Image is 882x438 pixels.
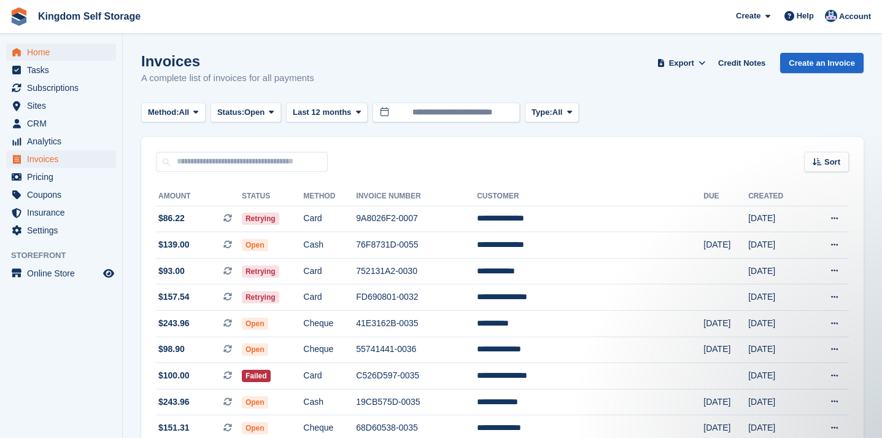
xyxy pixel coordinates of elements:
span: $93.00 [158,265,185,278]
span: $98.90 [158,343,185,356]
span: Tasks [27,61,101,79]
button: Export [654,53,708,73]
span: All [179,106,190,119]
td: 19CB575D-0035 [356,389,477,415]
td: Cash [303,232,356,259]
td: [DATE] [748,363,806,389]
span: Account [839,10,871,23]
span: Retrying [242,213,279,225]
td: C526D597-0035 [356,363,477,389]
a: menu [6,222,116,239]
span: $157.54 [158,291,190,303]
th: Status [242,187,303,206]
td: FD690801-0032 [356,284,477,311]
td: Card [303,284,356,311]
td: [DATE] [703,337,748,363]
span: Retrying [242,291,279,303]
th: Due [703,187,748,206]
span: Open [242,422,268,434]
td: Cheque [303,337,356,363]
span: $86.22 [158,212,185,225]
td: Card [303,206,356,232]
a: Kingdom Self Storage [33,6,145,26]
span: $100.00 [158,369,190,382]
td: Card [303,363,356,389]
span: Create [736,10,760,22]
img: stora-icon-8386f47178a22dfd0bd8f6a31ec36ba5ce8667c1dd55bd0f319d3a0aa187defe.svg [10,7,28,26]
span: All [552,106,563,119]
a: menu [6,115,116,132]
td: Cheque [303,311,356,337]
span: Open [242,239,268,251]
a: menu [6,204,116,221]
td: [DATE] [748,258,806,284]
span: Open [242,318,268,330]
img: Bradley Werlin [825,10,837,22]
td: 752131A2-0030 [356,258,477,284]
td: [DATE] [748,311,806,337]
td: [DATE] [748,337,806,363]
a: menu [6,168,116,186]
td: [DATE] [703,389,748,415]
button: Last 12 months [286,103,368,123]
span: Sort [824,156,840,168]
h1: Invoices [141,53,314,69]
span: Open [242,396,268,409]
td: [DATE] [748,284,806,311]
th: Customer [477,187,703,206]
span: Failed [242,370,271,382]
td: Cash [303,389,356,415]
span: $139.00 [158,238,190,251]
span: Open [244,106,265,119]
td: [DATE] [703,232,748,259]
span: $243.96 [158,396,190,409]
span: Online Store [27,265,101,282]
a: menu [6,186,116,203]
span: Sites [27,97,101,114]
a: menu [6,265,116,282]
a: Credit Notes [713,53,770,73]
th: Amount [156,187,242,206]
span: $243.96 [158,317,190,330]
span: Pricing [27,168,101,186]
a: Create an Invoice [780,53,864,73]
a: Preview store [101,266,116,281]
a: menu [6,97,116,114]
span: Last 12 months [293,106,351,119]
span: CRM [27,115,101,132]
span: Type: [532,106,552,119]
span: Invoices [27,151,101,168]
button: Status: Open [211,103,281,123]
td: [DATE] [703,311,748,337]
span: Coupons [27,186,101,203]
span: Method: [148,106,179,119]
span: Subscriptions [27,79,101,96]
p: A complete list of invoices for all payments [141,71,314,85]
a: menu [6,79,116,96]
a: menu [6,44,116,61]
td: Card [303,258,356,284]
span: Settings [27,222,101,239]
th: Invoice Number [356,187,477,206]
span: Open [242,343,268,356]
span: $151.31 [158,421,190,434]
span: Help [797,10,814,22]
button: Method: All [141,103,206,123]
span: Status: [217,106,244,119]
a: menu [6,61,116,79]
span: Retrying [242,265,279,278]
th: Created [748,187,806,206]
td: [DATE] [748,389,806,415]
span: Analytics [27,133,101,150]
td: [DATE] [748,206,806,232]
td: 9A8026F2-0007 [356,206,477,232]
td: 41E3162B-0035 [356,311,477,337]
a: menu [6,151,116,168]
span: Storefront [11,249,122,262]
span: Home [27,44,101,61]
a: menu [6,133,116,150]
td: [DATE] [748,232,806,259]
button: Type: All [525,103,579,123]
th: Method [303,187,356,206]
span: Insurance [27,204,101,221]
